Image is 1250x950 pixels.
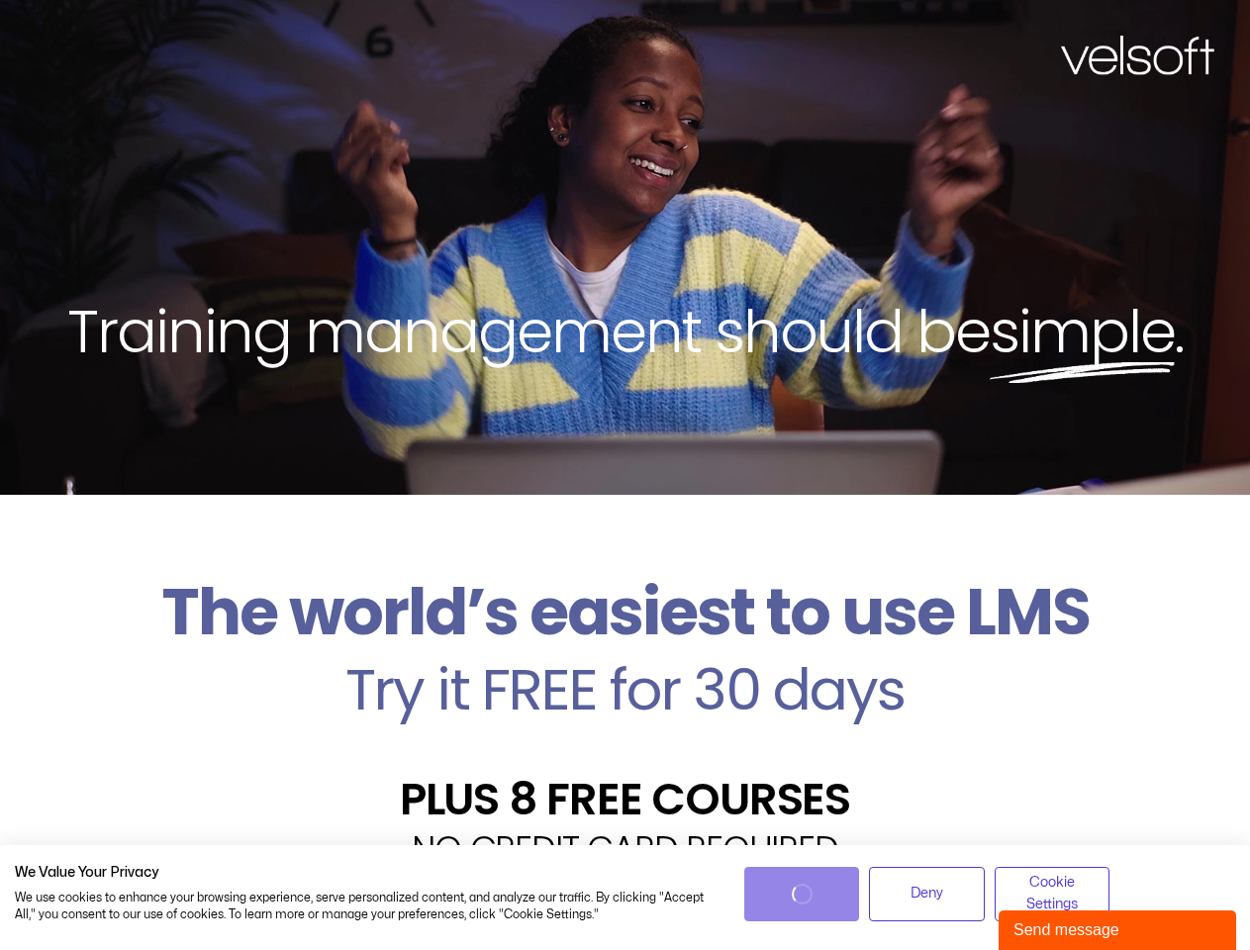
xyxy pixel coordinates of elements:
[36,293,1214,370] h2: Training management should be .
[15,890,715,923] p: We use cookies to enhance your browsing experience, serve personalized content, and analyze our t...
[15,864,715,882] h2: We Value Your Privacy
[911,883,943,904] span: Deny
[1008,872,1098,916] span: Cookie Settings
[869,867,985,921] button: Deny all cookies
[15,574,1235,651] h2: The world’s easiest to use LMS
[990,290,1175,373] span: simple
[744,867,860,921] button: Accept all cookies
[15,777,1235,821] h2: PLUS 8 FREE COURSES
[15,661,1235,718] h2: Try it FREE for 30 days
[995,867,1110,921] button: Adjust cookie preferences
[999,906,1240,950] iframe: chat widget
